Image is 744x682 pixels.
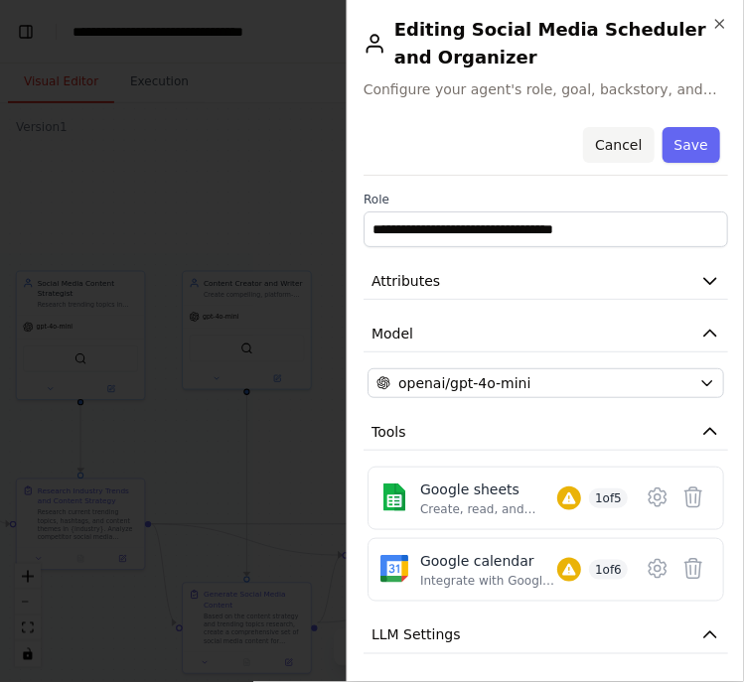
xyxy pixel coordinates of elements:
[583,127,654,163] button: Cancel
[364,316,728,352] button: Model
[420,501,557,517] div: Create, read, and update Google Sheets spreadsheets and manage worksheet data.
[372,324,413,343] span: Model
[675,551,711,587] button: Delete tool
[420,479,557,499] div: Google sheets
[675,479,711,515] button: Delete tool
[368,368,724,398] button: openai/gpt-4o-mini
[420,573,557,589] div: Integrate with Google Calendar to manage events, check availability, and access calendar data.
[589,560,628,580] span: 1 of 6
[640,551,675,587] button: Configure tool
[380,483,408,511] img: Google sheets
[589,488,628,508] span: 1 of 5
[364,16,728,71] h2: Editing Social Media Scheduler and Organizer
[372,625,461,645] span: LLM Settings
[380,555,408,583] img: Google calendar
[364,263,728,300] button: Attributes
[398,373,531,393] span: openai/gpt-4o-mini
[372,271,440,291] span: Attributes
[364,79,728,99] span: Configure your agent's role, goal, backstory, and model settings.
[364,617,728,654] button: LLM Settings
[364,414,728,451] button: Tools
[663,127,720,163] button: Save
[372,422,406,442] span: Tools
[364,192,728,207] label: Role
[640,479,675,515] button: Configure tool
[420,551,557,571] div: Google calendar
